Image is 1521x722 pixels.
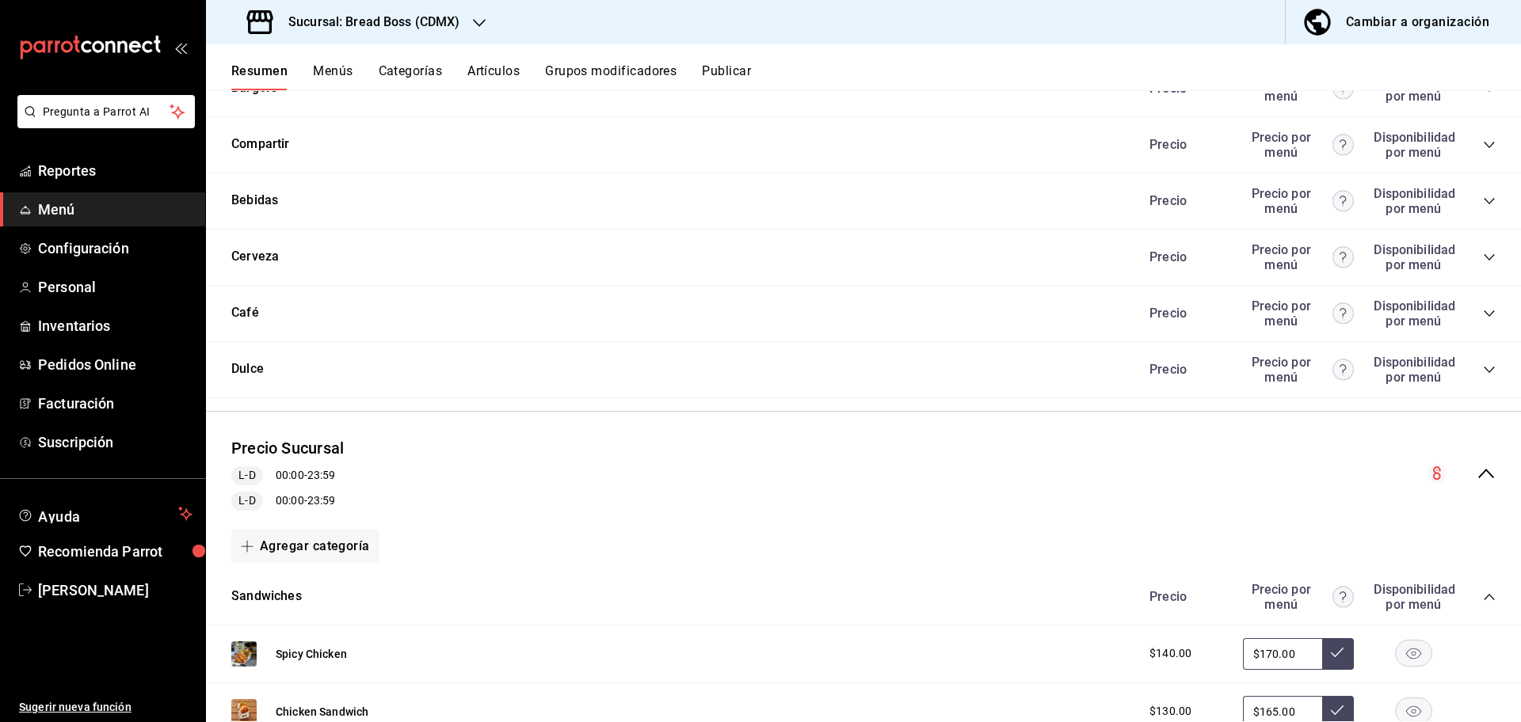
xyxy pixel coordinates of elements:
h3: Sucursal: Bread Boss (CDMX) [276,13,460,32]
div: Disponibilidad por menú [1374,242,1453,272]
input: Sin ajuste [1243,638,1322,670]
span: Menú [38,199,193,220]
button: Café [231,304,259,322]
span: Suscripción [38,431,193,453]
a: Pregunta a Parrot AI [11,115,195,131]
div: Disponibilidad por menú [1374,582,1453,612]
button: open_drawer_menu [174,41,187,54]
span: Ayuda [38,504,172,523]
div: Precio [1134,137,1235,152]
span: Reportes [38,160,193,181]
span: Sugerir nueva función [19,699,193,716]
div: 00:00 - 23:59 [231,492,344,511]
div: Disponibilidad por menú [1374,186,1453,216]
button: Artículos [467,63,520,90]
span: [PERSON_NAME] [38,579,193,601]
span: Configuración [38,237,193,259]
button: collapse-category-row [1483,591,1496,603]
div: Precio por menú [1243,130,1354,160]
div: Precio [1134,249,1235,264]
span: Recomienda Parrot [38,541,193,562]
button: Sandwiches [231,587,302,606]
div: Disponibilidad por menú [1374,355,1453,385]
div: Precio por menú [1243,298,1354,329]
div: collapse-menu-row [206,424,1521,523]
button: Categorías [379,63,443,90]
button: collapse-category-row [1483,363,1496,376]
button: Spicy Chicken [276,646,347,662]
button: collapse-category-row [1483,251,1496,264]
div: Disponibilidad por menú [1374,298,1453,329]
div: 00:00 - 23:59 [231,466,344,485]
div: Precio [1134,193,1235,208]
span: Pregunta a Parrot AI [43,104,170,120]
div: Precio [1134,589,1235,604]
button: collapse-category-row [1483,307,1496,320]
button: Bebidas [231,192,278,210]
span: Pedidos Online [38,354,193,375]
button: Publicar [702,63,751,90]
div: Precio por menú [1243,242,1354,272]
div: Precio [1134,306,1235,321]
div: Precio por menú [1243,582,1354,612]
button: Precio Sucursal [231,437,344,460]
button: Menús [313,63,353,90]
span: Personal [38,276,193,298]
div: Cambiar a organización [1346,11,1489,33]
img: Preview [231,641,257,667]
div: Precio [1134,362,1235,377]
div: Disponibilidad por menú [1374,130,1453,160]
button: Cerveza [231,248,279,266]
button: Agregar categoría [231,530,379,563]
span: $140.00 [1149,645,1191,662]
span: Facturación [38,393,193,414]
div: navigation tabs [231,63,1521,90]
div: Precio por menú [1243,186,1354,216]
button: collapse-category-row [1483,195,1496,207]
div: Precio por menú [1243,355,1354,385]
button: Pregunta a Parrot AI [17,95,195,128]
span: Inventarios [38,315,193,336]
button: Grupos modificadores [545,63,677,90]
button: Dulce [231,360,264,378]
button: collapse-category-row [1483,139,1496,151]
button: Chicken Sandwich [276,704,368,720]
span: L-D [232,492,261,509]
button: Resumen [231,63,288,90]
button: Compartir [231,135,290,154]
span: L-D [232,467,261,484]
span: $130.00 [1149,703,1191,720]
